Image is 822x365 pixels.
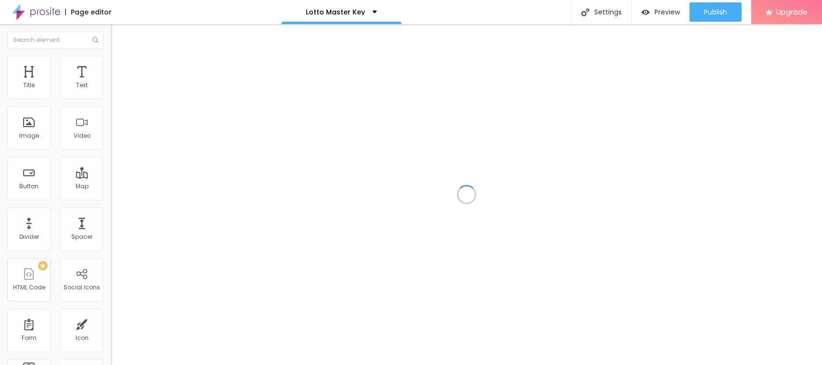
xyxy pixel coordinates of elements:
span: Upgrade [776,8,808,16]
img: Icone [92,37,98,43]
img: Icone [581,8,589,16]
div: Title [23,82,35,89]
button: Publish [690,2,742,22]
div: Map [76,183,89,190]
div: Spacer [71,234,92,240]
div: HTML Code [13,284,45,291]
input: Search element [7,31,104,49]
button: Preview [632,2,690,22]
div: Form [22,335,37,341]
div: Video [74,132,91,139]
div: Icon [76,335,89,341]
div: Page editor [65,9,112,15]
div: Image [19,132,39,139]
div: Divider [19,234,39,240]
div: Text [76,82,88,89]
div: Button [19,183,39,190]
span: Publish [704,8,727,16]
span: Preview [654,8,680,16]
p: Lotto Master Key [306,9,365,15]
img: view-1.svg [641,8,650,16]
div: Social Icons [64,284,100,291]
